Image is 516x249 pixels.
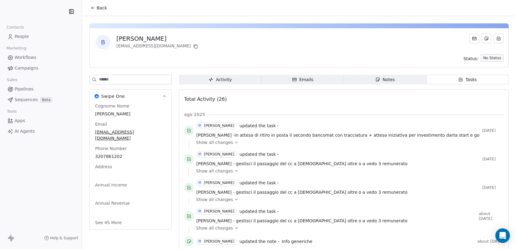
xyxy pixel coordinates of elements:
span: B [96,35,110,49]
span: 3207861202 [95,153,166,159]
div: [PERSON_NAME] [204,124,234,128]
span: Show all changes [196,139,233,145]
div: [PERSON_NAME] [204,239,234,244]
span: [DATE] [482,185,504,190]
a: Help & Support [44,236,78,240]
div: Emails [292,77,313,83]
div: [PERSON_NAME] [204,181,234,185]
span: ago 2025 [184,111,205,118]
span: Annual Revenue [94,200,131,206]
span: Info generiche [282,239,312,244]
span: Tools [4,107,19,116]
span: updated the task - [239,151,279,157]
span: Phone Number [94,145,128,152]
a: Info generiche [282,238,312,245]
a: [PERSON_NAME] -in attesa di ritiro in posta il secondo bancomat con tracciatura + attesa iniziati... [196,131,480,139]
span: [PERSON_NAME] -in attesa di ritiro in posta il secondo bancomat con tracciatura + attesa iniziati... [196,133,480,138]
span: Help & Support [50,236,78,240]
span: AI Agents [15,128,35,135]
span: [PERSON_NAME] [95,111,166,117]
span: Show all changes [196,168,233,174]
div: [EMAIL_ADDRESS][DOMAIN_NAME] [116,43,199,50]
button: Back [87,2,111,13]
div: M [198,123,201,128]
span: Annual Income [94,182,128,188]
span: Pipelines [15,86,33,92]
div: [PERSON_NAME] [204,152,234,156]
div: Swipe OneSwipe One [90,103,171,229]
div: Activity [208,77,232,83]
span: Sequences [15,97,38,103]
span: updated the task - [239,180,279,186]
span: Back [97,5,107,11]
div: [PERSON_NAME] [116,34,199,43]
a: SequencesBeta [5,95,77,105]
span: People [15,33,29,40]
span: Status: [463,56,478,62]
a: [PERSON_NAME] - gestisci il passaggio del cc a [DEMOGRAPHIC_DATA] oltre o a vedo 3 remunerato [196,217,408,224]
span: Contacts [4,23,27,32]
a: [PERSON_NAME] - gestisci il passaggio del cc a [DEMOGRAPHIC_DATA] oltre o a vedo 3 remunerato [196,189,408,196]
span: [EMAIL_ADDRESS][DOMAIN_NAME] [95,129,166,141]
span: updated the task - [239,123,279,129]
span: updated the note - [239,238,279,244]
span: Swipe One [101,93,125,99]
a: Workflows [5,53,77,63]
span: Apps [15,118,25,124]
a: AI Agents [5,126,77,136]
span: [DATE] [482,157,504,162]
div: M [198,180,201,185]
span: Show all changes [196,196,233,203]
a: Show all changes [196,168,499,174]
span: Marketing [4,44,29,53]
div: Notes [375,77,395,83]
a: Show all changes [196,139,499,145]
div: M [198,209,201,214]
div: M [198,152,201,157]
span: [PERSON_NAME] - gestisci il passaggio del cc a [DEMOGRAPHIC_DATA] oltre o a vedo 3 remunerato [196,190,408,195]
a: Campaigns [5,63,77,73]
a: Pipelines [5,84,77,94]
div: M [198,239,201,244]
span: Beta [40,97,52,103]
button: Swipe OneSwipe One [90,90,171,103]
span: Address [94,164,113,170]
span: [PERSON_NAME] - gestisci il passaggio del cc a [DEMOGRAPHIC_DATA] oltre o a vedo 3 remunerato [196,161,408,166]
div: Open Intercom Messenger [495,228,510,243]
button: No Status [481,54,504,62]
span: Campaigns [15,65,38,71]
span: Show all changes [196,225,233,231]
a: Apps [5,116,77,126]
a: Show all changes [196,225,499,231]
a: [PERSON_NAME] - gestisci il passaggio del cc a [DEMOGRAPHIC_DATA] oltre o a vedo 3 remunerato [196,160,408,167]
span: Workflows [15,54,36,61]
span: about [DATE] [477,239,504,244]
img: Swipe One [95,94,99,98]
a: Show all changes [196,196,499,203]
a: People [5,32,77,42]
span: updated the task - [239,208,279,214]
span: Total Activity (26) [184,96,227,102]
div: [PERSON_NAME] [204,209,234,213]
span: Email [94,121,108,127]
span: Sales [4,75,20,84]
button: See 45 More [91,217,126,228]
span: about [DATE] [479,211,504,221]
span: Cognome Nome [94,103,131,109]
span: [DATE] [482,128,504,133]
span: [PERSON_NAME] - gestisci il passaggio del cc a [DEMOGRAPHIC_DATA] oltre o a vedo 3 remunerato [196,218,408,223]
